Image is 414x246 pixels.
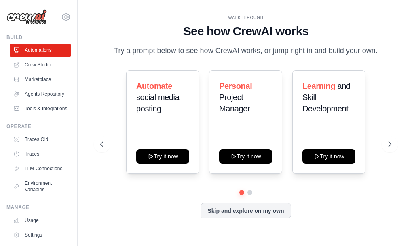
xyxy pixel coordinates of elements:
button: Try it now [136,149,189,164]
span: social media posting [136,93,179,113]
div: Manage [6,204,71,211]
button: Try it now [219,149,272,164]
span: Learning [302,81,335,90]
span: Automate [136,81,172,90]
span: and Skill Development [302,81,351,113]
button: Try it now [302,149,355,164]
h1: See how CrewAI works [100,24,391,39]
img: Logo [6,9,47,25]
a: Automations [10,44,71,57]
a: Usage [10,214,71,227]
a: LLM Connections [10,162,71,175]
button: Skip and explore on my own [201,203,291,218]
span: Personal [219,81,252,90]
p: Try a prompt below to see how CrewAI works, or jump right in and build your own. [110,45,382,57]
a: Environment Variables [10,177,71,196]
a: Marketplace [10,73,71,86]
a: Agents Repository [10,88,71,101]
div: Operate [6,123,71,130]
div: Build [6,34,71,41]
a: Crew Studio [10,58,71,71]
span: Project Manager [219,93,250,113]
a: Settings [10,229,71,242]
iframe: Chat Widget [374,207,414,246]
div: WALKTHROUGH [100,15,391,21]
a: Traces [10,148,71,160]
a: Traces Old [10,133,71,146]
a: Tools & Integrations [10,102,71,115]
